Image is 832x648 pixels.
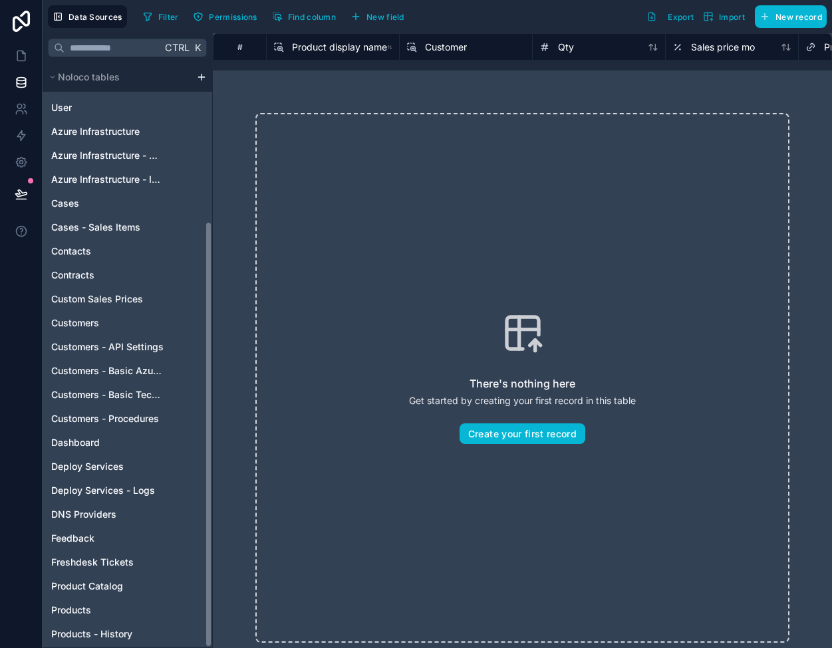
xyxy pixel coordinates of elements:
button: Data Sources [48,5,127,28]
span: Permissions [209,12,257,22]
span: Customer [425,41,467,54]
span: Filter [158,12,179,22]
span: Data Sources [69,12,122,22]
span: Product display name [292,41,387,54]
span: Sales price mo [691,41,755,54]
button: Filter [138,7,184,27]
button: Permissions [188,7,261,27]
span: Find column [288,12,336,22]
p: Get started by creating your first record in this table [409,394,636,407]
button: New field [346,7,409,27]
span: New field [366,12,404,22]
button: Import [698,5,750,28]
span: Qty [558,41,574,54]
div: # [223,42,256,52]
span: Export [668,12,694,22]
h2: There's nothing here [470,376,575,391]
span: Ctrl [164,39,191,56]
button: Find column [267,7,341,27]
button: Create your first record [460,423,585,445]
a: New record [750,5,827,28]
button: Export [642,5,698,28]
a: Permissions [188,7,267,27]
button: New record [755,5,827,28]
span: New record [775,12,822,22]
span: K [193,43,202,53]
span: Import [719,12,745,22]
